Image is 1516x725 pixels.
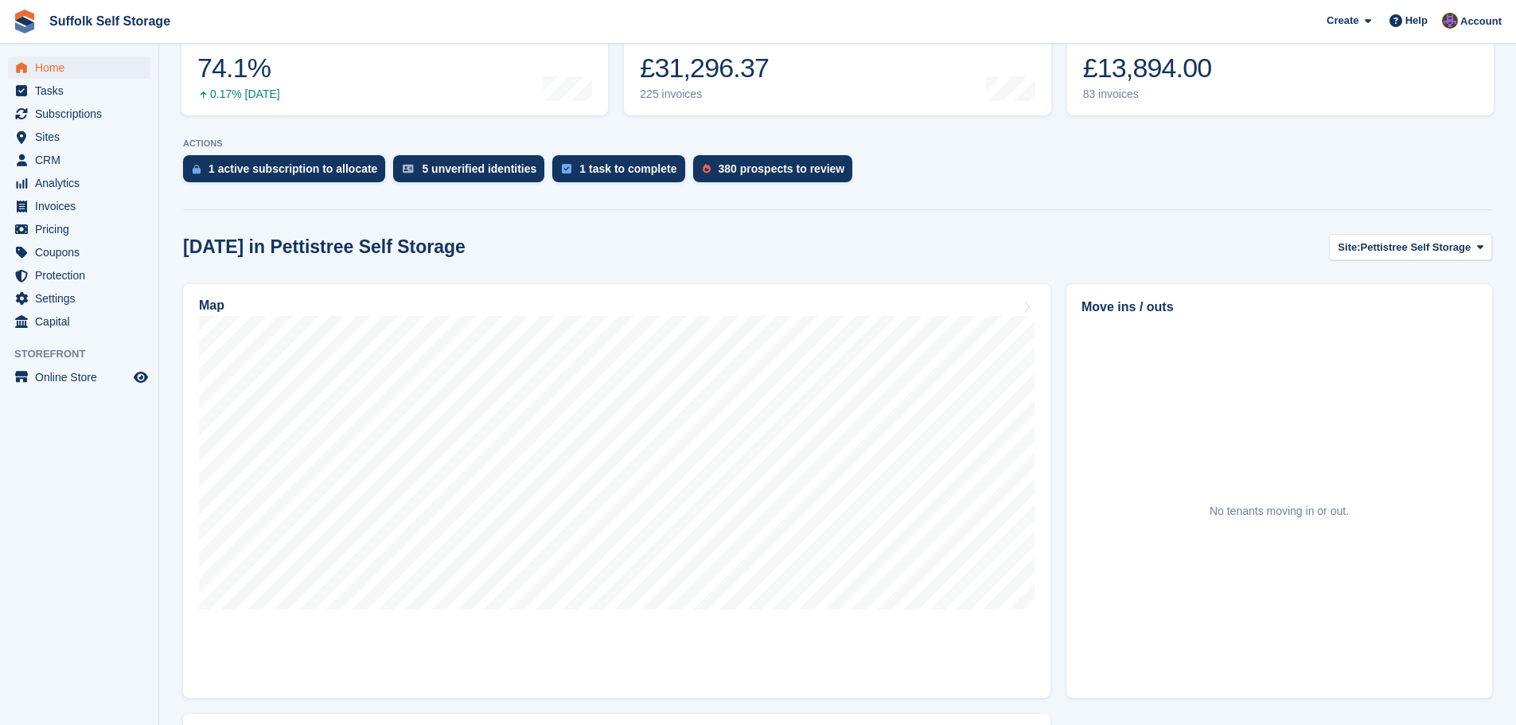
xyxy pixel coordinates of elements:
[35,366,131,388] span: Online Store
[35,241,131,263] span: Coupons
[8,57,150,79] a: menu
[1405,13,1428,29] span: Help
[193,164,201,174] img: active_subscription_to_allocate_icon-d502201f5373d7db506a760aba3b589e785aa758c864c3986d89f69b8ff3...
[1210,503,1349,520] div: No tenants moving in or out.
[8,172,150,194] a: menu
[1327,13,1358,29] span: Create
[8,126,150,148] a: menu
[8,80,150,102] a: menu
[14,346,158,362] span: Storefront
[181,14,608,115] a: Occupancy 74.1% 0.17% [DATE]
[35,57,131,79] span: Home
[35,218,131,240] span: Pricing
[1081,298,1477,317] h2: Move ins / outs
[693,155,861,190] a: 380 prospects to review
[208,162,377,175] div: 1 active subscription to allocate
[35,172,131,194] span: Analytics
[35,264,131,286] span: Protection
[35,126,131,148] span: Sites
[703,164,711,173] img: prospect-51fa495bee0391a8d652442698ab0144808aea92771e9ea1ae160a38d050c398.svg
[183,236,466,258] h2: [DATE] in Pettistree Self Storage
[8,195,150,217] a: menu
[35,149,131,171] span: CRM
[393,155,552,190] a: 5 unverified identities
[1329,234,1492,260] button: Site: Pettistree Self Storage
[183,138,1492,149] p: ACTIONS
[8,310,150,333] a: menu
[131,368,150,387] a: Preview store
[13,10,37,33] img: stora-icon-8386f47178a22dfd0bd8f6a31ec36ba5ce8667c1dd55bd0f319d3a0aa187defe.svg
[35,310,131,333] span: Capital
[552,155,692,190] a: 1 task to complete
[579,162,676,175] div: 1 task to complete
[8,366,150,388] a: menu
[1460,14,1502,29] span: Account
[8,103,150,125] a: menu
[8,264,150,286] a: menu
[35,195,131,217] span: Invoices
[197,88,280,101] div: 0.17% [DATE]
[35,103,131,125] span: Subscriptions
[43,8,177,34] a: Suffolk Self Storage
[1083,88,1212,101] div: 83 invoices
[8,218,150,240] a: menu
[35,287,131,310] span: Settings
[1083,52,1212,84] div: £13,894.00
[719,162,845,175] div: 380 prospects to review
[562,164,571,173] img: task-75834270c22a3079a89374b754ae025e5fb1db73e45f91037f5363f120a921f8.svg
[183,284,1050,698] a: Map
[422,162,536,175] div: 5 unverified identities
[1442,13,1458,29] img: Emma
[8,287,150,310] a: menu
[183,155,393,190] a: 1 active subscription to allocate
[197,52,280,84] div: 74.1%
[403,164,414,173] img: verify_identity-adf6edd0f0f0b5bbfe63781bf79b02c33cf7c696d77639b501bdc392416b5a36.svg
[640,52,769,84] div: £31,296.37
[1067,14,1494,115] a: Awaiting payment £13,894.00 83 invoices
[8,149,150,171] a: menu
[624,14,1050,115] a: Month-to-date sales £31,296.37 225 invoices
[8,241,150,263] a: menu
[1361,240,1471,255] span: Pettistree Self Storage
[35,80,131,102] span: Tasks
[199,298,224,313] h2: Map
[1338,240,1360,255] span: Site:
[640,88,769,101] div: 225 invoices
